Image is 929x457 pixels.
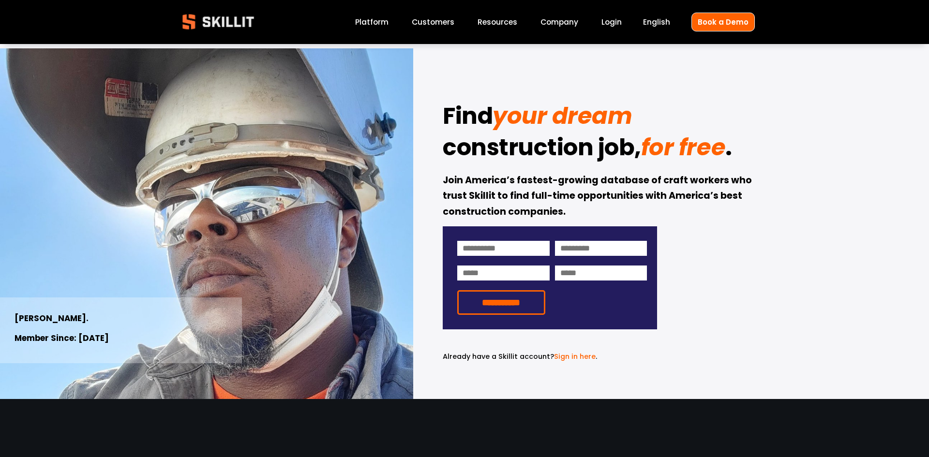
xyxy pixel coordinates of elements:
[493,100,632,132] em: your dream
[643,16,670,28] span: English
[355,15,389,29] a: Platform
[540,15,578,29] a: Company
[443,98,493,138] strong: Find
[601,15,622,29] a: Login
[443,351,657,362] p: .
[641,131,725,163] em: for free
[691,13,755,31] a: Book a Demo
[443,173,754,221] strong: Join America’s fastest-growing database of craft workers who trust Skillit to find full-time oppo...
[412,15,454,29] a: Customers
[725,130,732,169] strong: .
[443,352,554,361] span: Already have a Skillit account?
[643,15,670,29] div: language picker
[554,352,596,361] a: Sign in here
[478,15,517,29] a: folder dropdown
[478,16,517,28] span: Resources
[174,7,262,36] img: Skillit
[15,312,89,326] strong: [PERSON_NAME].
[15,332,109,346] strong: Member Since: [DATE]
[443,130,641,169] strong: construction job,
